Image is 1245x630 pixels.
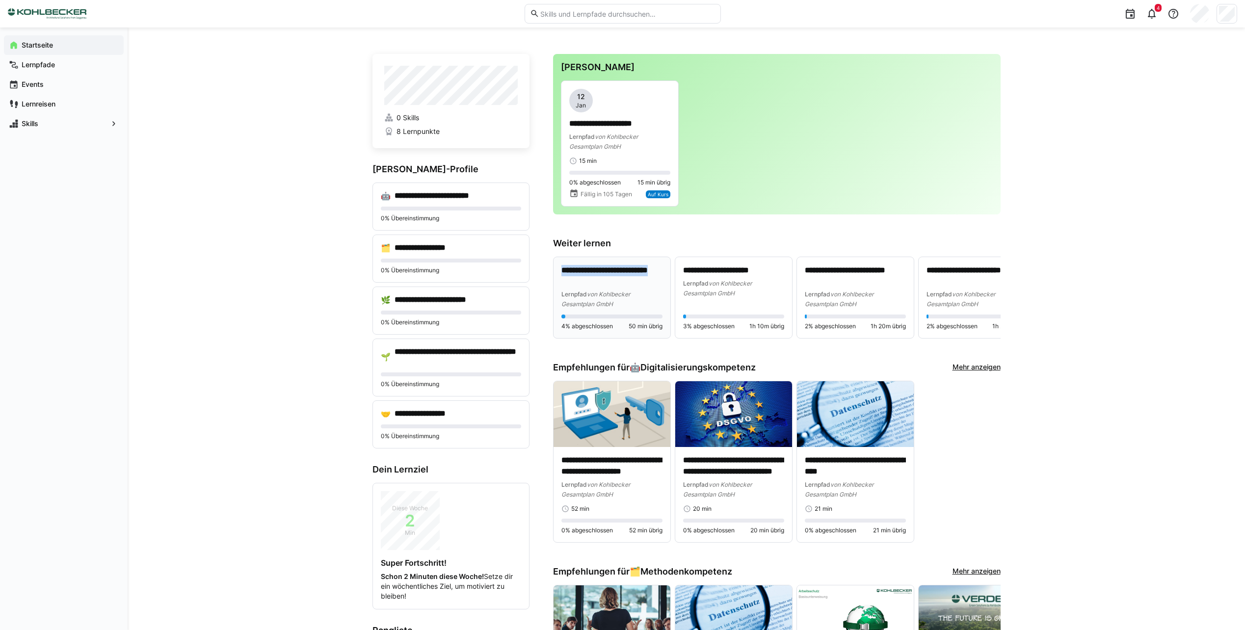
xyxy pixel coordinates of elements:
[683,481,709,488] span: Lernpfad
[561,322,613,330] span: 4% abgeschlossen
[629,322,662,330] span: 50 min übrig
[381,318,521,326] p: 0% Übereinstimmung
[648,191,668,197] span: Auf Kurs
[675,381,792,447] img: image
[381,352,391,362] div: 🌱
[561,290,630,308] span: von Kohlbecker Gesamtplan GmbH
[927,290,995,308] span: von Kohlbecker Gesamtplan GmbH
[683,526,735,534] span: 0% abgeschlossen
[805,481,874,498] span: von Kohlbecker Gesamtplan GmbH
[927,290,952,298] span: Lernpfad
[553,566,732,577] h3: Empfehlungen für
[381,558,521,568] h4: Super Fortschritt!
[381,214,521,222] p: 0% Übereinstimmung
[397,127,440,136] span: 8 Lernpunkte
[579,157,597,165] span: 15 min
[992,322,1028,330] span: 1h 20m übrig
[683,280,752,297] span: von Kohlbecker Gesamtplan GmbH
[815,505,832,513] span: 21 min
[561,290,587,298] span: Lernpfad
[797,381,914,447] img: image
[384,113,518,123] a: 0 Skills
[805,322,856,330] span: 2% abgeschlossen
[953,362,1001,373] a: Mehr anzeigen
[381,380,521,388] p: 0% Übereinstimmung
[561,481,630,498] span: von Kohlbecker Gesamtplan GmbH
[569,133,638,150] span: von Kohlbecker Gesamtplan GmbH
[683,280,709,287] span: Lernpfad
[372,464,530,475] h3: Dein Lernziel
[381,266,521,274] p: 0% Übereinstimmung
[381,243,391,253] div: 🗂️
[749,322,784,330] span: 1h 10m übrig
[569,179,621,186] span: 0% abgeschlossen
[381,295,391,305] div: 🌿
[553,362,756,373] h3: Empfehlungen für
[805,526,856,534] span: 0% abgeschlossen
[683,481,752,498] span: von Kohlbecker Gesamtplan GmbH
[581,190,632,198] span: Fällig in 105 Tagen
[1157,5,1160,11] span: 4
[397,113,419,123] span: 0 Skills
[553,238,1001,249] h3: Weiter lernen
[871,322,906,330] span: 1h 20m übrig
[873,526,906,534] span: 21 min übrig
[637,179,670,186] span: 15 min übrig
[561,481,587,488] span: Lernpfad
[554,381,670,447] img: image
[576,102,586,109] span: Jan
[372,164,530,175] h3: [PERSON_NAME]-Profile
[805,481,830,488] span: Lernpfad
[750,526,784,534] span: 20 min übrig
[381,572,521,601] p: Setze dir ein wöchentliches Ziel, um motiviert zu bleiben!
[683,322,735,330] span: 3% abgeschlossen
[577,92,585,102] span: 12
[630,362,756,373] div: 🤖
[640,362,756,373] span: Digitalisierungskompetenz
[381,432,521,440] p: 0% Übereinstimmung
[805,290,874,308] span: von Kohlbecker Gesamtplan GmbH
[539,9,715,18] input: Skills und Lernpfade durchsuchen…
[561,62,993,73] h3: [PERSON_NAME]
[693,505,712,513] span: 20 min
[561,526,613,534] span: 0% abgeschlossen
[927,322,978,330] span: 2% abgeschlossen
[953,566,1001,577] a: Mehr anzeigen
[381,572,484,580] strong: Schon 2 Minuten diese Woche!
[640,566,732,577] span: Methodenkompetenz
[629,526,662,534] span: 52 min übrig
[571,505,589,513] span: 52 min
[381,409,391,419] div: 🤝
[805,290,830,298] span: Lernpfad
[569,133,595,140] span: Lernpfad
[381,191,391,201] div: 🤖
[630,566,732,577] div: 🗂️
